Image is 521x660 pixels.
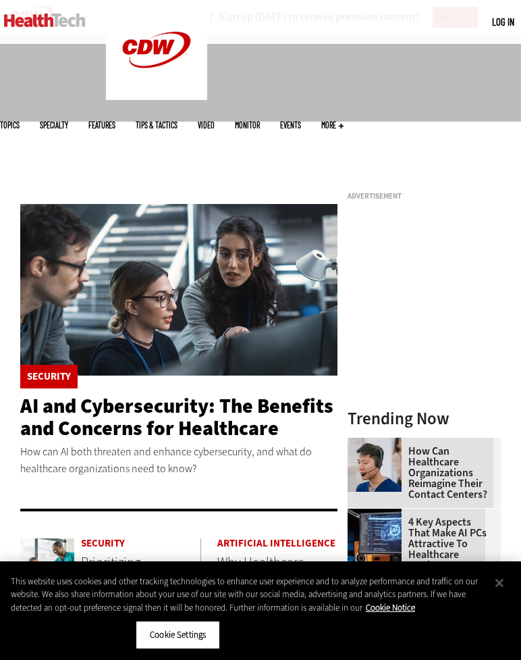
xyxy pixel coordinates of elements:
a: Events [280,121,301,129]
a: Security [27,372,71,382]
a: Artificial Intelligence [217,538,337,549]
a: CDW [106,89,207,103]
h3: Trending Now [348,410,501,427]
img: Home [4,14,86,27]
img: Healthcare contact center [348,438,402,492]
a: Why Healthcare Organizations Must Prioritize AI Governance [217,553,323,612]
a: Prioritizing Cybersecurity in Healthcare as a Measure of Patient Safety [81,553,183,626]
a: Features [88,121,115,129]
a: Desktop monitor with brain AI concept [348,509,408,519]
div: This website uses cookies and other tracking technologies to enhance user experience and to analy... [11,575,484,615]
p: How can AI both threaten and enhance cybersecurity, and what do healthcare organizations need to ... [20,443,337,478]
a: 4 Key Aspects That Make AI PCs Attractive to Healthcare Workers [348,517,493,571]
a: Security [81,538,200,549]
h3: Advertisement [348,193,501,200]
div: User menu [492,15,514,29]
a: More information about your privacy [366,602,415,613]
a: How Can Healthcare Organizations Reimagine Their Contact Centers? [348,446,493,500]
a: Log in [492,16,514,28]
span: More [321,121,344,129]
a: Video [198,121,215,129]
img: Desktop monitor with brain AI concept [348,509,402,563]
button: Cookie Settings [136,621,220,649]
a: Healthcare contact center [348,438,408,449]
img: cybersecurity team members talk in front of monitors [20,204,337,376]
a: AI and Cybersecurity: The Benefits and Concerns for Healthcare [20,392,333,442]
span: Specialty [40,121,68,129]
a: MonITor [235,121,260,129]
a: Tips & Tactics [136,121,177,129]
button: Close [485,568,514,598]
img: Doctor speaking with patient [20,538,74,580]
